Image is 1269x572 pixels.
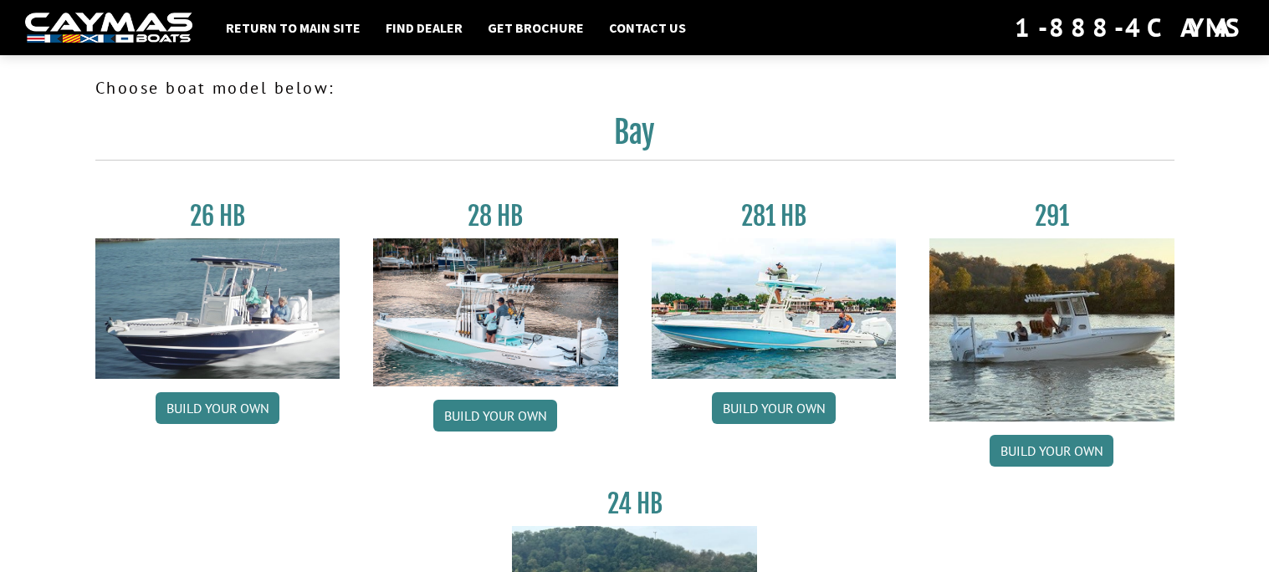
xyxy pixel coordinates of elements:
a: Return to main site [217,17,369,38]
h3: 24 HB [512,488,757,519]
h3: 291 [929,201,1174,232]
div: 1-888-4CAYMAS [1015,9,1244,46]
h2: Bay [95,114,1174,161]
a: Build your own [433,400,557,432]
a: Build your own [712,392,836,424]
a: Build your own [990,435,1113,467]
img: 28_hb_thumbnail_for_caymas_connect.jpg [373,238,618,386]
img: 26_new_photo_resized.jpg [95,238,340,379]
a: Contact Us [601,17,694,38]
img: 28-hb-twin.jpg [652,238,897,379]
p: Choose boat model below: [95,75,1174,100]
h3: 26 HB [95,201,340,232]
h3: 281 HB [652,201,897,232]
img: white-logo-c9c8dbefe5ff5ceceb0f0178aa75bf4bb51f6bca0971e226c86eb53dfe498488.png [25,13,192,43]
img: 291_Thumbnail.jpg [929,238,1174,421]
h3: 28 HB [373,201,618,232]
a: Find Dealer [377,17,471,38]
a: Get Brochure [479,17,592,38]
a: Build your own [156,392,279,424]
